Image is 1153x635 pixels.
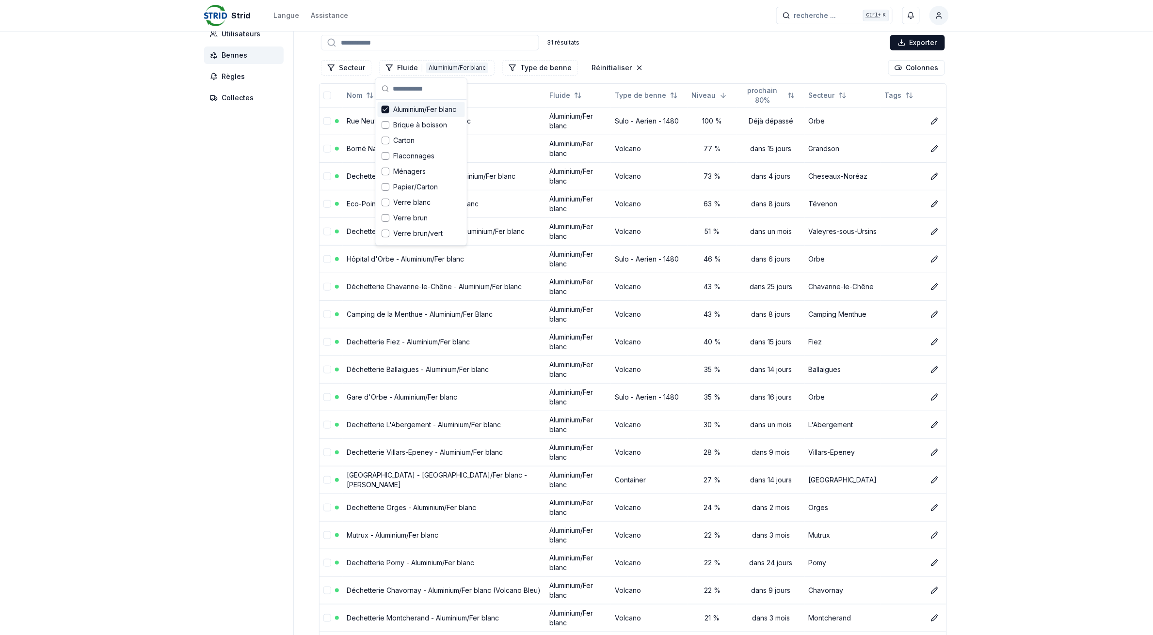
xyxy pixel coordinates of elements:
[741,116,801,126] div: Déjà dépassé
[545,521,611,549] td: Aluminium/Fer blanc
[347,420,501,429] a: Dechetterie L'Abergement - Aluminium/Fer blanc
[502,60,578,76] button: Filtrer les lignes
[611,383,688,411] td: Sulo - Aerien - 1480
[611,521,688,549] td: Volcano
[323,393,331,401] button: select-row
[611,356,688,383] td: Volcano
[741,365,801,374] div: dans 14 jours
[611,604,688,632] td: Volcano
[393,105,456,114] span: Aluminium/Fer blanc
[611,245,688,273] td: Sulo - Aerien - 1480
[347,338,470,346] a: Dechetterie Fiez - Aluminium/Fer blanc
[776,7,893,24] button: recherche ...Ctrl+K
[691,199,733,209] div: 63 %
[545,411,611,438] td: Aluminium/Fer blanc
[204,89,288,107] a: Collectes
[611,494,688,521] td: Volcano
[805,328,881,356] td: Fiez
[347,310,493,318] a: Camping de la Menthue - Aluminium/Fer Blanc
[323,145,331,153] button: select-row
[691,337,733,347] div: 40 %
[222,72,245,81] span: Règles
[805,576,881,604] td: Chavornay
[805,356,881,383] td: Ballaigues
[347,471,527,489] a: [GEOGRAPHIC_DATA] - [GEOGRAPHIC_DATA]/Fer blanc - [PERSON_NAME]
[323,228,331,235] button: select-row
[347,91,362,100] span: Nom
[741,171,801,181] div: dans 4 jours
[805,411,881,438] td: L'Abergement
[691,310,733,319] div: 43 %
[393,120,447,130] span: Brique à boisson
[347,117,471,125] a: Rue Neuve Orbe - Aluminium/Fer blanc
[545,494,611,521] td: Aluminium/Fer blanc
[691,475,733,485] div: 27 %
[691,503,733,512] div: 24 %
[545,300,611,328] td: Aluminium/Fer blanc
[273,11,299,20] div: Langue
[809,91,835,100] span: Secteur
[805,383,881,411] td: Orbe
[741,530,801,540] div: dans 3 mois
[393,182,438,192] span: Papier/Carton
[615,91,666,100] span: Type de benne
[691,116,733,126] div: 100 %
[393,229,443,238] span: Verre brun/vert
[393,244,426,254] span: Verre vert
[545,438,611,466] td: Aluminium/Fer blanc
[204,10,254,21] a: Strid
[611,576,688,604] td: Volcano
[323,559,331,567] button: select-row
[805,300,881,328] td: Camping Menthue
[379,60,495,76] button: Filtrer les lignes
[879,88,919,103] button: Not sorted. Click to sort ascending.
[691,530,733,540] div: 22 %
[794,11,836,20] span: recherche ...
[741,448,801,457] div: dans 9 mois
[545,245,611,273] td: Aluminium/Fer blanc
[805,494,881,521] td: Orges
[741,199,801,209] div: dans 8 jours
[204,46,288,64] a: Bennes
[805,521,881,549] td: Mutrux
[545,190,611,217] td: Aluminium/Fer blanc
[426,62,488,73] div: Aluminium/Fer blanc
[347,393,457,401] a: Gare d'Orbe - Aluminium/Fer blanc
[323,200,331,208] button: select-row
[611,162,688,190] td: Volcano
[611,217,688,245] td: Volcano
[545,135,611,162] td: Aluminium/Fer blanc
[549,91,570,100] span: Fluide
[347,172,515,180] a: Dechetterie Cheseaux-Noréaz - Aluminium/Fer blanc
[323,92,331,99] button: select-all
[222,93,254,103] span: Collectes
[805,604,881,632] td: Montcherand
[691,420,733,430] div: 30 %
[805,107,881,135] td: Orbe
[611,300,688,328] td: Volcano
[323,614,331,622] button: select-row
[347,614,499,622] a: Dechetterie Montcherand - Aluminium/Fer blanc
[691,392,733,402] div: 35 %
[611,438,688,466] td: Volcano
[611,411,688,438] td: Volcano
[547,39,579,46] div: 31 résultats
[805,549,881,576] td: Pomy
[741,282,801,292] div: dans 25 jours
[686,88,733,103] button: Sorted descending. Click to sort ascending.
[341,88,380,103] button: Not sorted. Click to sort ascending.
[347,365,489,373] a: Déchetterie Ballaigues - Aluminium/Fer blanc
[545,273,611,300] td: Aluminium/Fer blanc
[323,117,331,125] button: select-row
[741,586,801,595] div: dans 9 jours
[545,466,611,494] td: Aluminium/Fer blanc
[347,255,464,263] a: Hôpital d'Orbe - Aluminium/Fer blanc
[323,338,331,346] button: select-row
[741,392,801,402] div: dans 16 jours
[323,310,331,318] button: select-row
[803,88,852,103] button: Not sorted. Click to sort ascending.
[741,613,801,623] div: dans 3 mois
[888,60,945,76] button: Cocher les colonnes
[347,558,474,567] a: Dechetterie Pomy - Aluminium/Fer blanc
[691,91,716,100] span: Niveau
